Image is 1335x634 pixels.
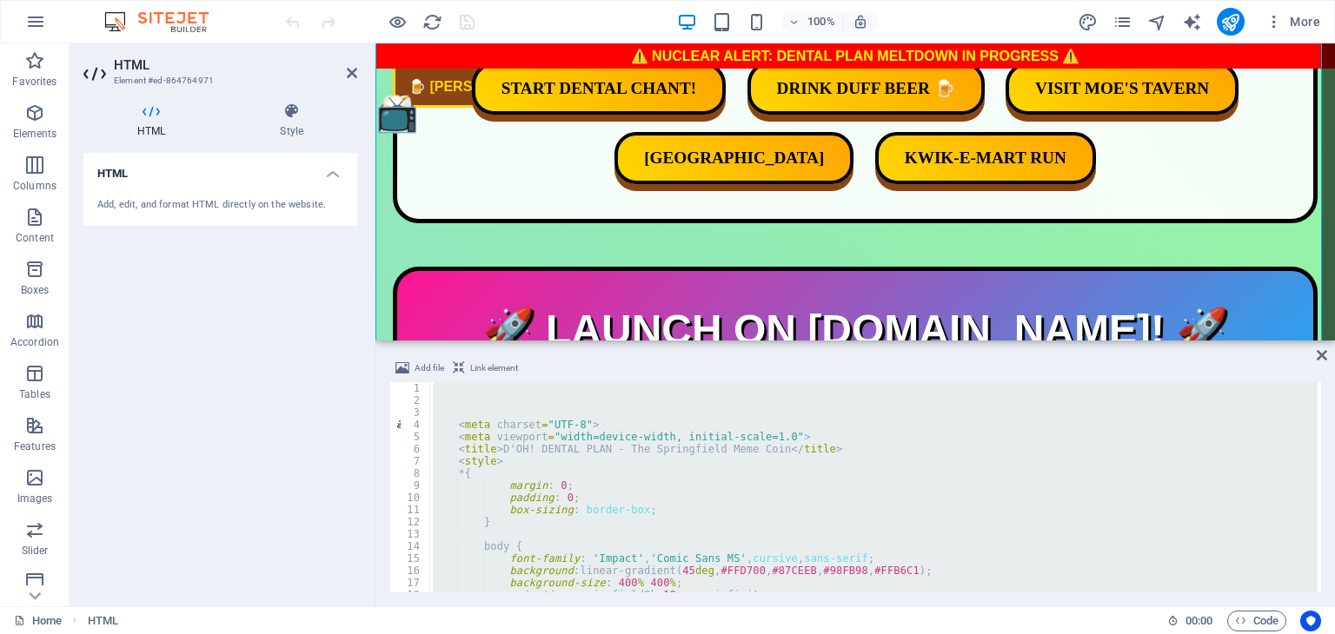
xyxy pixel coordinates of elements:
div: 6 [390,443,431,455]
div: 3 [390,406,431,419]
h6: 100% [807,11,835,32]
div: 14 [390,540,431,552]
a: Click to cancel selection. Double-click to open Pages [14,611,62,631]
span: Click to select. Double-click to edit [88,611,118,631]
i: Publish [1220,12,1240,32]
span: Link element [470,358,518,379]
i: Design (Ctrl+Alt+Y) [1078,12,1098,32]
h2: HTML [114,57,357,73]
i: Reload page [422,12,442,32]
p: Slider [22,544,49,558]
h6: Session time [1167,611,1213,631]
button: reload [422,11,442,32]
p: Accordion [10,335,59,349]
i: Navigator [1147,12,1167,32]
div: 10 [390,492,431,504]
div: 13 [390,528,431,540]
button: Click here to leave preview mode and continue editing [387,11,408,32]
button: Code [1227,611,1286,631]
span: 00 00 [1186,611,1212,631]
span: : [1198,614,1200,627]
span: More [1265,13,1320,30]
button: More [1259,8,1327,36]
button: 100% [781,11,843,32]
div: 5 [390,431,431,443]
img: Editor Logo [100,11,230,32]
span: Code [1235,611,1279,631]
p: Elements [13,127,57,141]
p: Boxes [21,283,50,297]
span: Add file [415,358,444,379]
button: pages [1112,11,1133,32]
div: 9 [390,479,431,492]
p: Images [17,492,53,505]
button: Usercentrics [1300,611,1321,631]
h4: Style [226,102,357,139]
button: text_generator [1182,11,1203,32]
h3: Element #ed-864764971 [114,73,322,89]
div: 7 [390,455,431,467]
div: 1 [390,382,431,394]
button: publish [1217,8,1245,36]
div: 4 [390,419,431,431]
button: navigator [1147,11,1168,32]
div: 16 [390,565,431,577]
h4: HTML [83,153,357,184]
nav: breadcrumb [88,611,118,631]
div: 17 [390,577,431,589]
button: design [1078,11,1099,32]
i: Pages (Ctrl+Alt+S) [1112,12,1132,32]
p: Tables [19,387,50,401]
div: 8 [390,467,431,479]
div: 2 [390,394,431,406]
div: Add, edit, and format HTML directly on the website. [97,198,343,213]
h4: HTML [83,102,226,139]
i: AI Writer [1182,12,1202,32]
button: Link element [450,358,521,379]
button: Add file [393,358,447,379]
div: 18 [390,589,431,601]
p: Content [16,231,54,245]
p: Features [14,439,56,453]
i: On resize automatically adjust zoom level to fit chosen device. [853,14,868,30]
div: 12 [390,516,431,528]
p: Columns [13,179,56,193]
div: 15 [390,552,431,565]
p: Favorites [12,75,56,89]
div: 11 [390,504,431,516]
